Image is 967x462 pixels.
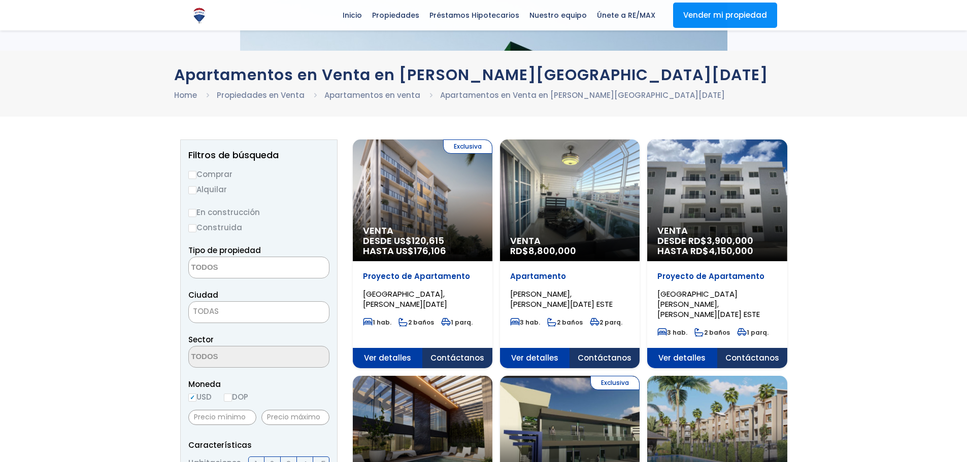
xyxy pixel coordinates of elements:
[188,209,196,217] input: En construcción
[657,236,777,256] span: DESDE RD$
[353,348,423,368] span: Ver detalles
[647,139,787,368] a: Venta DESDE RD$3,900,000 HASTA RD$4,150,000 Proyecto de Apartamento [GEOGRAPHIC_DATA][PERSON_NAME...
[190,7,208,24] img: Logo de REMAX
[188,224,196,232] input: Construida
[590,376,640,390] span: Exclusiva
[647,348,717,368] span: Ver detalles
[657,289,760,319] span: [GEOGRAPHIC_DATA][PERSON_NAME], [PERSON_NAME][DATE] ESTE
[261,410,329,425] input: Precio máximo
[188,245,261,256] span: Tipo de propiedad
[188,334,214,345] span: Sector
[363,271,482,281] p: Proyecto de Apartamento
[188,168,329,181] label: Comprar
[188,183,329,196] label: Alquilar
[188,206,329,219] label: En construcción
[440,89,725,101] li: Apartamentos en Venta en [PERSON_NAME][GEOGRAPHIC_DATA][DATE]
[657,328,687,337] span: 3 hab.
[424,8,524,23] span: Préstamos Hipotecarios
[174,66,793,84] h1: Apartamentos en Venta en [PERSON_NAME][GEOGRAPHIC_DATA][DATE]
[189,346,287,368] textarea: Search
[673,3,777,28] a: Vender mi propiedad
[324,90,420,100] a: Apartamentos en venta
[570,348,640,368] span: Contáctanos
[443,139,492,154] span: Exclusiva
[657,226,777,236] span: Venta
[188,394,196,402] input: USD
[422,348,492,368] span: Contáctanos
[414,244,446,257] span: 176,106
[188,439,329,451] p: Características
[500,139,640,368] a: Venta RD$8,800,000 Apartamento [PERSON_NAME], [PERSON_NAME][DATE] ESTE 3 hab. 2 baños 2 parq. Ver...
[500,348,570,368] span: Ver detalles
[707,234,753,247] span: 3,900,000
[590,318,622,327] span: 2 parq.
[510,236,629,246] span: Venta
[188,150,329,160] h2: Filtros de búsqueda
[592,8,660,23] span: Únete a RE/MAX
[224,394,232,402] input: DOP
[510,271,629,281] p: Apartamento
[189,304,329,318] span: TODAS
[510,244,576,257] span: RD$
[510,289,613,309] span: [PERSON_NAME], [PERSON_NAME][DATE] ESTE
[188,301,329,323] span: TODAS
[547,318,583,327] span: 2 baños
[709,244,753,257] span: 4,150,000
[657,271,777,281] p: Proyecto de Apartamento
[657,246,777,256] span: HASTA RD$
[338,8,367,23] span: Inicio
[367,8,424,23] span: Propiedades
[188,221,329,234] label: Construida
[717,348,787,368] span: Contáctanos
[188,186,196,194] input: Alquilar
[528,244,576,257] span: 8,800,000
[363,289,447,309] span: [GEOGRAPHIC_DATA], [PERSON_NAME][DATE]
[224,390,248,403] label: DOP
[188,171,196,179] input: Comprar
[363,318,391,327] span: 1 hab.
[193,306,219,316] span: TODAS
[412,234,444,247] span: 120,615
[737,328,769,337] span: 1 parq.
[510,318,540,327] span: 3 hab.
[174,90,197,100] a: Home
[189,257,287,279] textarea: Search
[524,8,592,23] span: Nuestro equipo
[694,328,730,337] span: 2 baños
[188,378,329,390] span: Moneda
[188,390,212,403] label: USD
[353,139,492,368] a: Exclusiva Venta DESDE US$120,615 HASTA US$176,106 Proyecto de Apartamento [GEOGRAPHIC_DATA], [PER...
[441,318,473,327] span: 1 parq.
[188,410,256,425] input: Precio mínimo
[398,318,434,327] span: 2 baños
[363,246,482,256] span: HASTA US$
[363,226,482,236] span: Venta
[363,236,482,256] span: DESDE US$
[217,90,305,100] a: Propiedades en Venta
[188,290,218,300] span: Ciudad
